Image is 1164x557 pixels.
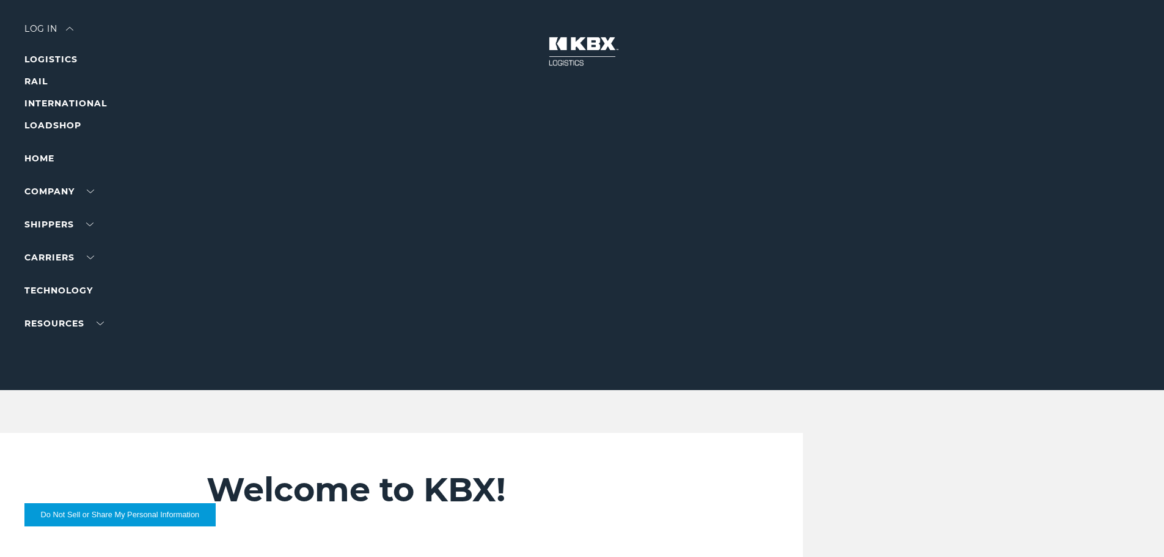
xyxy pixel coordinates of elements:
[207,470,730,510] h2: Welcome to KBX!
[24,318,104,329] a: RESOURCES
[24,120,81,131] a: LOADSHOP
[24,24,73,42] div: Log in
[24,153,54,164] a: Home
[24,219,93,230] a: SHIPPERS
[24,186,94,197] a: Company
[24,54,78,65] a: LOGISTICS
[66,27,73,31] img: arrow
[24,76,48,87] a: RAIL
[536,24,628,78] img: kbx logo
[24,98,107,109] a: INTERNATIONAL
[24,503,216,526] button: Do Not Sell or Share My Personal Information
[24,252,94,263] a: Carriers
[24,285,93,296] a: Technology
